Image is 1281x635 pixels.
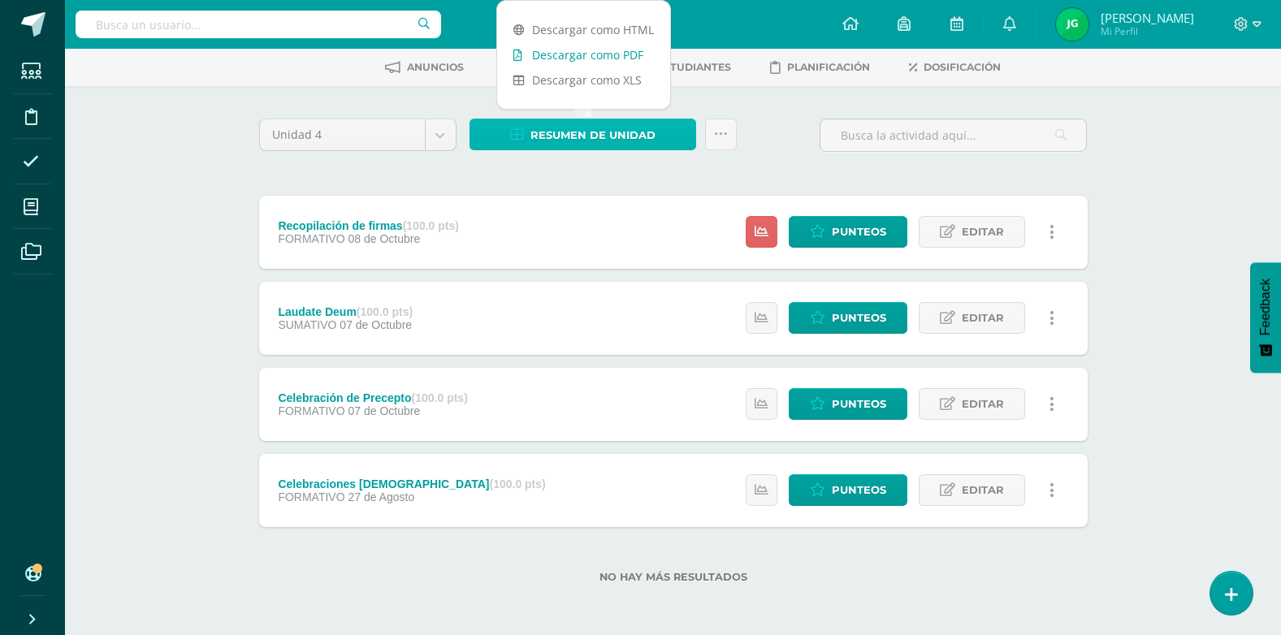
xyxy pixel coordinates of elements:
span: SUMATIVO [278,318,336,331]
span: 08 de Octubre [348,232,420,245]
strong: (100.0 pts) [412,391,468,404]
a: Punteos [789,474,907,506]
a: Punteos [789,388,907,420]
div: Recopilación de firmas [278,219,459,232]
span: FORMATIVO [278,232,344,245]
a: Resumen de unidad [470,119,696,150]
strong: (100.0 pts) [357,305,413,318]
strong: (100.0 pts) [403,219,459,232]
span: [PERSON_NAME] [1101,10,1194,26]
span: FORMATIVO [278,490,344,503]
span: Punteos [832,475,886,505]
span: 07 de Octubre [348,404,420,417]
span: Unidad 4 [272,119,413,150]
span: Editar [962,217,1004,247]
span: 07 de Octubre [340,318,412,331]
span: Punteos [832,303,886,333]
a: Descargar como XLS [497,67,670,93]
a: Dosificación [909,54,1001,80]
span: Editar [962,303,1004,333]
span: Editar [962,389,1004,419]
div: Laudate Deum [278,305,413,318]
a: Unidad 4 [260,119,456,150]
span: Resumen de unidad [530,120,656,150]
span: Punteos [832,217,886,247]
input: Busca un usuario... [76,11,441,38]
span: FORMATIVO [278,404,344,417]
a: Planificación [770,54,870,80]
a: Descargar como HTML [497,17,670,42]
strong: (100.0 pts) [489,477,545,490]
span: Estudiantes [657,61,731,73]
label: No hay más resultados [259,571,1088,583]
a: Punteos [789,302,907,334]
span: Punteos [832,389,886,419]
span: Dosificación [924,61,1001,73]
a: Estudiantes [634,54,731,80]
button: Feedback - Mostrar encuesta [1250,262,1281,373]
span: Mi Perfil [1101,24,1194,38]
a: Punteos [789,216,907,248]
div: Celebraciones [DEMOGRAPHIC_DATA] [278,477,545,490]
a: Anuncios [385,54,464,80]
span: 27 de Agosto [348,490,414,503]
span: Anuncios [407,61,464,73]
span: Planificación [787,61,870,73]
img: c5e6a7729ce0d31aadaf9fc218af694a.png [1056,8,1088,41]
div: Celebración de Precepto [278,391,467,404]
span: Feedback [1258,279,1273,335]
a: Descargar como PDF [497,42,670,67]
span: Editar [962,475,1004,505]
input: Busca la actividad aquí... [820,119,1086,151]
